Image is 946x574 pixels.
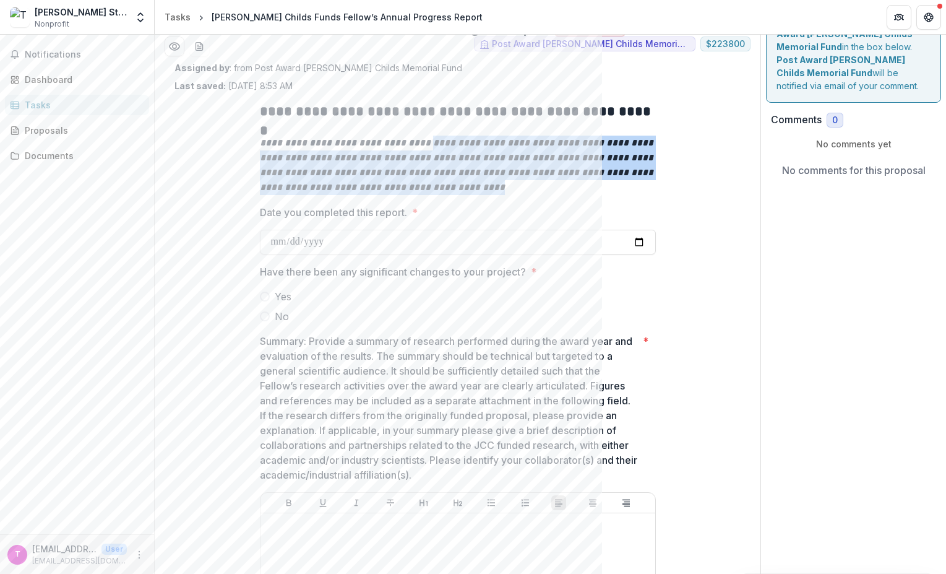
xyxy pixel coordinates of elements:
[32,542,97,555] p: [EMAIL_ADDRESS][DOMAIN_NAME]
[35,6,127,19] div: [PERSON_NAME] Sten
[771,114,822,126] h2: Comments
[5,95,149,115] a: Tasks
[160,8,488,26] nav: breadcrumb
[450,495,465,510] button: Heading 2
[165,11,191,24] div: Tasks
[518,495,533,510] button: Ordered List
[492,39,690,50] span: Post Award [PERSON_NAME] Childs Memorial Fund
[282,495,296,510] button: Bold
[165,37,184,56] button: Preview be6f88f6-f2d1-448e-b36f-1ee9711cfb7c.pdf
[776,54,905,78] strong: Post Award [PERSON_NAME] Childs Memorial Fund
[416,495,431,510] button: Heading 1
[260,334,638,482] p: Summary: Provide a summary of research performed during the award year and evaluation of the resu...
[132,547,147,562] button: More
[25,73,139,86] div: Dashboard
[349,495,364,510] button: Italicize
[5,146,149,166] a: Documents
[484,495,499,510] button: Bullet List
[5,45,149,64] button: Notifications
[35,19,69,30] span: Nonprofit
[174,80,226,91] strong: Last saved:
[132,5,149,30] button: Open entity switcher
[551,495,566,510] button: Align Left
[101,544,127,555] p: User
[5,120,149,141] a: Proposals
[174,79,293,92] p: [DATE] 8:53 AM
[174,61,741,74] p: : from Post Award [PERSON_NAME] Childs Memorial Fund
[275,309,289,324] span: No
[160,8,196,26] a: Tasks
[619,495,634,510] button: Align Right
[32,555,127,567] p: [EMAIL_ADDRESS][DOMAIN_NAME]
[771,137,936,150] p: No comments yet
[15,550,20,559] div: tomhs@stanford.edu
[916,5,941,30] button: Get Help
[10,7,30,27] img: Tom Hindmarsh Sten
[706,39,745,50] span: $ 223800
[766,4,941,103] div: Send comments or questions to in the box below. will be notified via email of your comment.
[383,495,398,510] button: Strike
[174,63,230,73] strong: Assigned by
[585,495,600,510] button: Align Center
[260,264,526,279] p: Have there been any significant changes to your project?
[5,69,149,90] a: Dashboard
[316,495,330,510] button: Underline
[189,37,209,56] button: download-word-button
[25,50,144,60] span: Notifications
[275,289,291,304] span: Yes
[212,11,483,24] div: [PERSON_NAME] Childs Funds Fellow’s Annual Progress Report
[782,163,926,178] p: No comments for this proposal
[260,205,407,220] p: Date you completed this report.
[25,124,139,137] div: Proposals
[887,5,911,30] button: Partners
[832,115,838,126] span: 0
[25,98,139,111] div: Tasks
[25,149,139,162] div: Documents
